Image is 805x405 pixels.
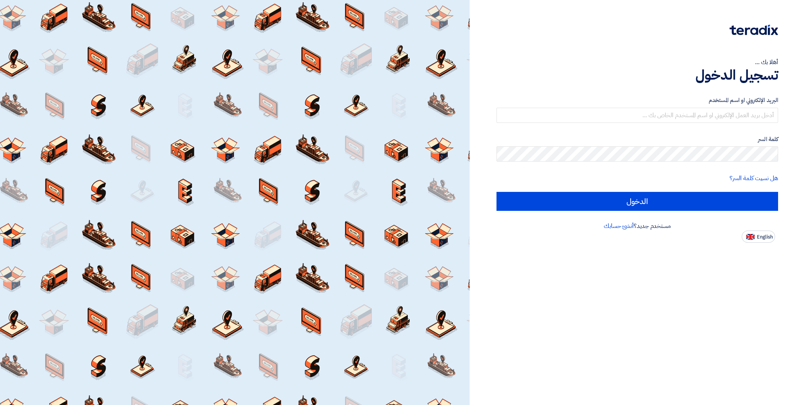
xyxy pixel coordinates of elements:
[757,234,773,240] span: English
[496,192,778,211] input: الدخول
[496,67,778,83] h1: تسجيل الدخول
[604,221,634,231] a: أنشئ حسابك
[496,58,778,67] div: أهلا بك ...
[730,174,778,183] a: هل نسيت كلمة السر؟
[730,25,778,35] img: Teradix logo
[496,96,778,105] label: البريد الإلكتروني او اسم المستخدم
[496,108,778,123] input: أدخل بريد العمل الإلكتروني او اسم المستخدم الخاص بك ...
[496,135,778,144] label: كلمة السر
[746,234,755,240] img: en-US.png
[742,231,775,243] button: English
[496,221,778,231] div: مستخدم جديد؟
